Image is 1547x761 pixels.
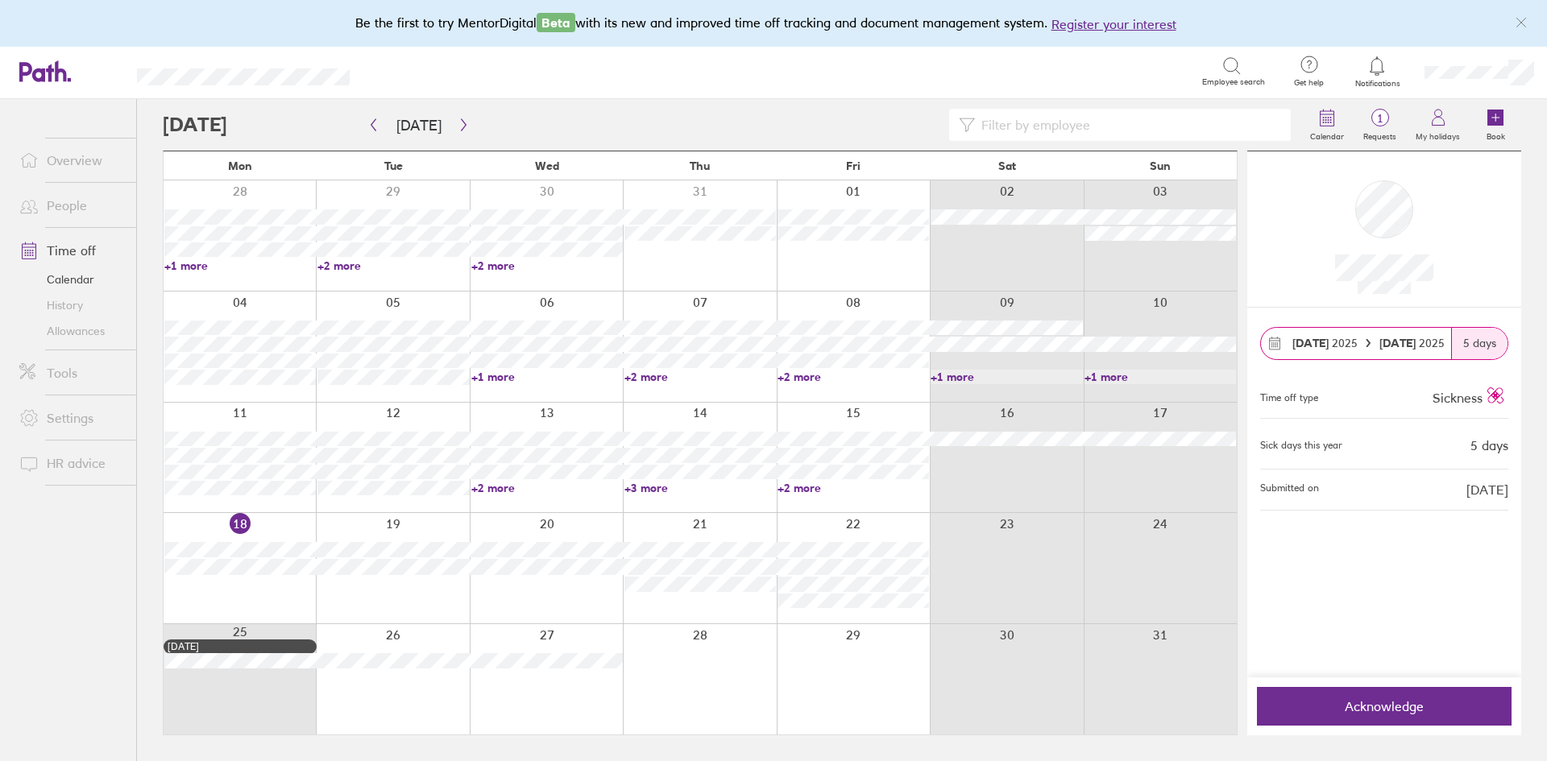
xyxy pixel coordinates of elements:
span: 2025 [1292,337,1358,349]
span: Employee search [1202,77,1265,87]
div: Time off type [1260,386,1318,405]
a: Overview [6,144,136,176]
div: [DATE] [168,641,313,652]
span: Sun [1150,159,1171,172]
span: 1 [1354,112,1406,125]
a: +2 more [317,258,469,273]
a: +2 more [778,370,929,384]
a: People [6,189,136,221]
a: +2 more [624,370,776,384]
a: Allowances [6,318,136,344]
a: +1 more [164,258,316,273]
button: Register your interest [1051,14,1176,34]
span: Fri [846,159,861,172]
input: Filter by employee [975,110,1281,140]
label: Book [1477,127,1515,142]
span: Acknowledge [1268,699,1500,713]
a: Tools [6,357,136,389]
a: +2 more [471,481,623,495]
strong: [DATE] [1292,336,1329,350]
a: +3 more [624,481,776,495]
a: +2 more [471,258,623,273]
span: 2025 [1379,337,1445,349]
a: +1 more [931,370,1082,384]
div: 5 days [1470,438,1508,453]
span: Get help [1283,78,1335,88]
div: 5 days [1451,328,1508,359]
span: Wed [535,159,559,172]
a: Calendar [6,267,136,292]
span: Thu [690,159,710,172]
button: [DATE] [384,112,454,139]
label: My holidays [1406,127,1470,142]
a: History [6,292,136,318]
span: Mon [228,159,252,172]
div: Search [393,64,434,78]
span: [DATE] [1466,482,1508,497]
a: Settings [6,402,136,434]
span: Sat [998,159,1016,172]
a: 1Requests [1354,99,1406,151]
a: +2 more [778,481,929,495]
div: Sick days this year [1260,440,1342,451]
span: Notifications [1351,79,1404,89]
button: Acknowledge [1257,687,1512,726]
label: Requests [1354,127,1406,142]
span: Submitted on [1260,482,1319,497]
span: Beta [537,13,575,32]
a: Book [1470,99,1521,151]
a: +1 more [471,370,623,384]
a: My holidays [1406,99,1470,151]
span: Tue [384,159,403,172]
div: Be the first to try MentorDigital with its new and improved time off tracking and document manage... [355,13,1192,34]
strong: [DATE] [1379,336,1419,350]
a: Notifications [1351,55,1404,89]
a: Calendar [1300,99,1354,151]
span: Sickness [1433,389,1483,405]
label: Calendar [1300,127,1354,142]
a: Time off [6,234,136,267]
a: HR advice [6,447,136,479]
a: +1 more [1085,370,1236,384]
